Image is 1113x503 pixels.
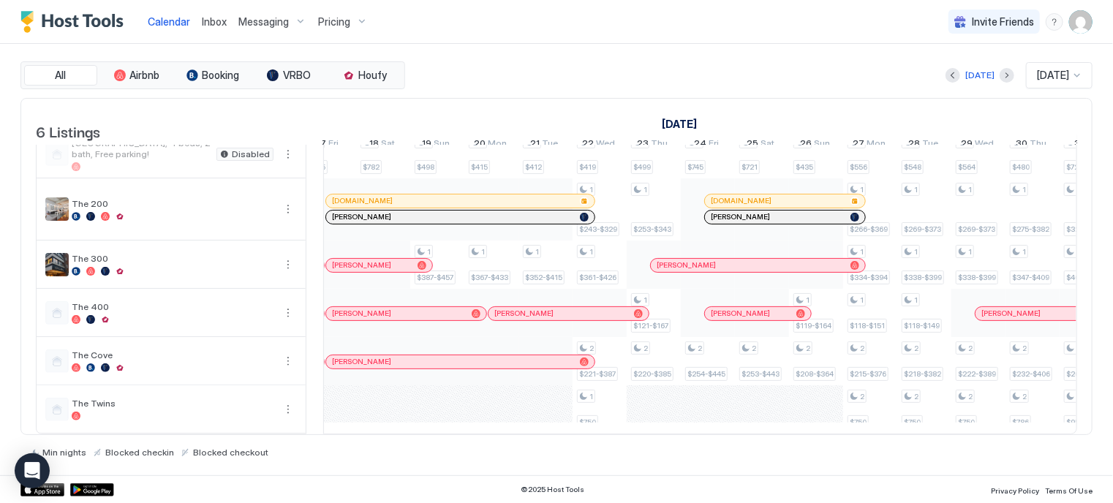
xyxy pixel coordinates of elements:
span: $408-$481 [1066,273,1103,282]
span: $564 [958,162,976,172]
span: 18 [370,137,380,153]
span: [PERSON_NAME] [494,309,554,318]
span: $275-$382 [1012,224,1049,234]
span: 2 [752,344,756,353]
span: Inbox [202,15,227,28]
span: $253-$343 [633,224,671,234]
span: 2 [1022,392,1027,401]
span: 1 [860,247,864,257]
span: $435 [796,162,813,172]
span: $786 [1012,417,1029,427]
span: 1 [589,392,593,401]
a: October 24, 2025 [691,135,723,156]
button: [DATE] [963,67,997,84]
span: Airbnb [130,69,160,82]
span: 6 Listings [36,120,100,142]
a: October 17, 2025 [314,135,343,156]
span: © 2025 Host Tools [521,485,584,494]
span: $419 [579,162,596,172]
button: More options [279,352,297,370]
span: [DOMAIN_NAME] [711,196,771,205]
span: $955 [1066,417,1084,427]
span: Wed [976,137,995,153]
span: [GEOGRAPHIC_DATA], 4 beds, 2 bath, Free parking! [72,137,211,159]
span: $745 [687,162,703,172]
span: $412 [525,162,542,172]
a: October 21, 2025 [527,135,562,156]
div: menu [1046,13,1063,31]
button: Previous month [946,68,960,83]
button: Booking [176,65,249,86]
span: $265-$464 [1066,369,1104,379]
span: $118-$149 [904,321,940,330]
a: October 28, 2025 [905,135,943,156]
span: 1 [860,185,864,194]
button: VRBO [252,65,325,86]
span: $548 [904,162,921,172]
span: 2 [914,344,918,353]
span: Sat [761,137,775,153]
a: Calendar [148,14,190,29]
span: $338-$399 [904,273,942,282]
span: $254-$445 [687,369,725,379]
span: $415 [471,162,488,172]
button: Airbnb [100,65,173,86]
span: $556 [850,162,867,172]
span: [PERSON_NAME] [332,212,391,222]
span: [PERSON_NAME] [332,260,391,270]
span: 2 [589,344,594,353]
span: 2 [860,344,864,353]
span: $750 [850,417,867,427]
span: $499 [633,162,651,172]
span: 1 [427,247,431,257]
span: Pricing [318,15,350,29]
span: 27 [853,137,865,153]
span: Blocked checkout [193,447,268,458]
a: October 20, 2025 [471,135,511,156]
span: 2 [698,344,702,353]
span: 29 [962,137,973,153]
div: App Store [20,483,64,496]
span: The 200 [72,198,273,209]
span: All [56,69,67,82]
span: Sat [382,137,396,153]
span: $367-$433 [471,273,508,282]
button: Next month [1000,68,1014,83]
span: Tue [923,137,939,153]
span: Sun [434,137,450,153]
span: $232-$406 [1012,369,1050,379]
span: Mon [488,137,508,153]
a: October 29, 2025 [958,135,998,156]
span: 20 [475,137,486,153]
a: October 19, 2025 [419,135,454,156]
div: User profile [1069,10,1093,34]
a: Google Play Store [70,483,114,496]
span: [PERSON_NAME] [711,309,770,318]
span: $221-$387 [579,369,616,379]
span: Booking [203,69,240,82]
span: 30 [1016,137,1028,153]
span: [DOMAIN_NAME] [332,196,393,205]
span: Thu [1030,137,1047,153]
span: [PERSON_NAME] [657,260,716,270]
span: $121-$167 [633,321,668,330]
span: [PERSON_NAME] [332,309,391,318]
button: More options [279,304,297,322]
span: Calendar [148,15,190,28]
div: tab-group [20,61,405,89]
div: [DATE] [965,69,995,82]
div: menu [279,401,297,418]
span: 21 [531,137,540,153]
span: $498 [417,162,434,172]
a: October 30, 2025 [1013,135,1051,156]
span: [PERSON_NAME] [332,357,391,366]
span: 1 [860,295,864,305]
button: More options [279,200,297,218]
span: $361-$426 [579,273,616,282]
span: 28 [909,137,921,153]
span: 1 [914,295,918,305]
a: October 1, 2025 [658,113,701,135]
span: 2 [1022,344,1027,353]
span: $253-$443 [742,369,780,379]
span: Messaging [238,15,289,29]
